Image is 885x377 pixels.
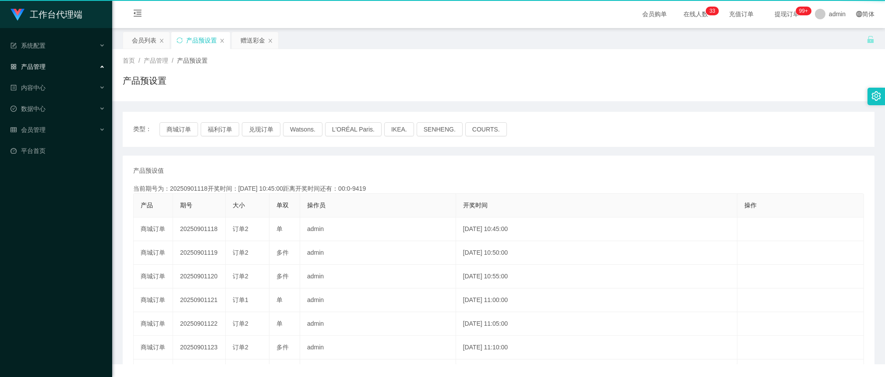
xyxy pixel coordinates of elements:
h1: 工作台代理端 [30,0,82,28]
span: 充值订单 [725,11,758,17]
div: 产品预设置 [186,32,217,49]
span: 订单2 [233,320,248,327]
i: 图标: profile [11,85,17,91]
button: L'ORÉAL Paris. [325,122,382,136]
sup: 1042 [796,7,811,15]
td: 20250901118 [173,217,226,241]
td: 20250901121 [173,288,226,312]
span: 类型： [133,122,159,136]
i: 图标: appstore-o [11,64,17,70]
td: 商城订单 [134,336,173,359]
span: 单双 [276,202,289,209]
td: [DATE] 10:45:00 [456,217,737,241]
button: COURTS. [465,122,507,136]
span: / [172,57,173,64]
button: 兑现订单 [242,122,280,136]
span: 多件 [276,249,289,256]
span: 订单2 [233,344,248,351]
td: 20250901119 [173,241,226,265]
span: 开奖时间 [463,202,488,209]
span: 多件 [276,344,289,351]
span: 产品 [141,202,153,209]
span: 单 [276,296,283,303]
h1: 产品预设置 [123,74,166,87]
button: 福利订单 [201,122,239,136]
button: 商城订单 [159,122,198,136]
td: 商城订单 [134,265,173,288]
td: admin [300,217,456,241]
span: 订单1 [233,296,248,303]
sup: 33 [706,7,719,15]
td: admin [300,288,456,312]
td: 20250901122 [173,312,226,336]
span: 会员管理 [11,126,46,133]
span: 操作员 [307,202,326,209]
i: 图标: table [11,127,17,133]
td: 商城订单 [134,241,173,265]
td: [DATE] 11:00:00 [456,288,737,312]
span: 大小 [233,202,245,209]
i: 图标: close [268,38,273,43]
span: 首页 [123,57,135,64]
i: 图标: global [856,11,862,17]
span: 产品预设值 [133,166,164,175]
span: 系统配置 [11,42,46,49]
div: 赠送彩金 [241,32,265,49]
td: [DATE] 10:55:00 [456,265,737,288]
i: 图标: menu-fold [123,0,152,28]
span: 期号 [180,202,192,209]
span: 多件 [276,273,289,280]
span: 单 [276,320,283,327]
td: admin [300,265,456,288]
span: 订单2 [233,273,248,280]
i: 图标: check-circle-o [11,106,17,112]
td: 20250901120 [173,265,226,288]
div: 当前期号为：20250901118开奖时间：[DATE] 10:45:00距离开奖时间还有：00:0-9419 [133,184,864,193]
span: 提现订单 [770,11,804,17]
i: 图标: unlock [867,36,874,43]
td: 商城订单 [134,312,173,336]
div: 会员列表 [132,32,156,49]
td: [DATE] 11:10:00 [456,336,737,359]
span: 产品管理 [11,63,46,70]
div: 2021 [119,345,878,354]
td: admin [300,312,456,336]
span: 内容中心 [11,84,46,91]
button: SENHENG. [417,122,463,136]
td: admin [300,241,456,265]
span: / [138,57,140,64]
td: 商城订单 [134,217,173,241]
a: 图标: dashboard平台首页 [11,142,105,160]
p: 3 [712,7,715,15]
span: 产品管理 [144,57,168,64]
span: 单 [276,225,283,232]
span: 在线人数 [679,11,712,17]
i: 图标: setting [871,91,881,101]
span: 产品预设置 [177,57,208,64]
button: Watsons. [283,122,322,136]
span: 订单2 [233,249,248,256]
i: 图标: close [159,38,164,43]
td: 商城订单 [134,288,173,312]
i: 图标: close [219,38,225,43]
i: 图标: sync [177,37,183,43]
span: 数据中心 [11,105,46,112]
i: 图标: form [11,43,17,49]
td: [DATE] 10:50:00 [456,241,737,265]
td: [DATE] 11:05:00 [456,312,737,336]
img: logo.9652507e.png [11,9,25,21]
p: 3 [709,7,712,15]
td: 20250901123 [173,336,226,359]
td: admin [300,336,456,359]
span: 订单2 [233,225,248,232]
button: IKEA. [384,122,414,136]
span: 操作 [744,202,757,209]
a: 工作台代理端 [11,11,82,18]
